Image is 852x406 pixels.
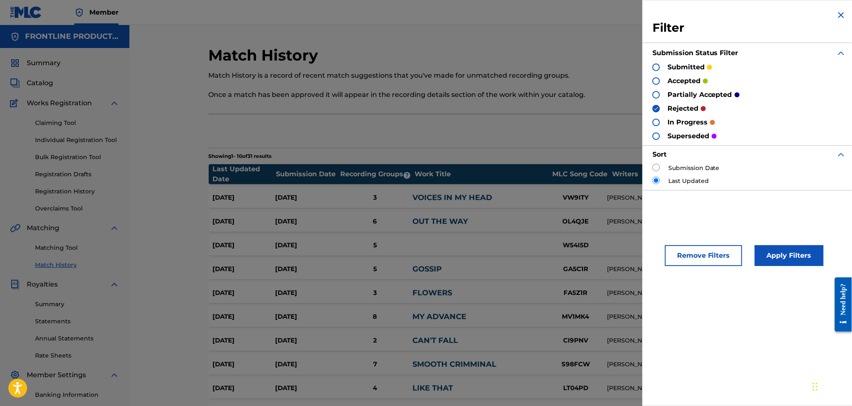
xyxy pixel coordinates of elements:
[338,288,413,298] div: 3
[209,46,323,65] h2: Match History
[667,131,709,141] p: superseded
[275,312,338,322] div: [DATE]
[276,169,339,179] div: Submission Date
[209,90,643,100] p: Once a match has been approved it will appear in the recording details section of the work within...
[27,223,59,233] span: Matching
[213,383,276,393] div: [DATE]
[275,288,338,298] div: [DATE]
[544,312,607,322] div: MV1MK4
[653,106,659,112] img: checkbox
[667,117,708,127] p: in progress
[213,164,276,184] div: Last Updated Date
[607,384,739,393] div: [PERSON_NAME]
[667,104,698,114] p: rejected
[10,32,20,42] img: Accounts
[109,370,119,380] img: expand
[668,177,709,185] label: Last Updated
[10,58,61,68] a: SummarySummary
[275,217,338,226] div: [DATE]
[275,241,338,250] div: [DATE]
[338,241,413,250] div: 5
[35,317,119,326] a: Statements
[275,383,338,393] div: [DATE]
[209,152,272,160] p: Showing 1 - 10 of 31 results
[810,366,852,406] iframe: To enrich screen reader interactions, please activate Accessibility in Grammarly extension settings
[404,172,410,179] span: ?
[74,8,84,18] img: Top Rightsholder
[275,360,338,369] div: [DATE]
[213,288,276,298] div: [DATE]
[10,78,53,88] a: CatalogCatalog
[35,119,119,127] a: Claiming Tool
[35,351,119,360] a: Rate Sheets
[213,193,276,203] div: [DATE]
[338,312,413,322] div: 8
[35,170,119,179] a: Registration Drafts
[35,187,119,196] a: Registration History
[89,8,119,17] span: Member
[607,336,739,345] div: [PERSON_NAME]
[35,204,119,213] a: Overclaims Tool
[544,217,607,226] div: OL4QJE
[668,164,720,173] label: Submission Date
[10,279,20,289] img: Royalties
[339,169,414,179] div: Recording Groups
[544,193,607,203] div: VW9ITY
[829,271,852,338] iframe: Resource Center
[10,98,21,108] img: Works Registration
[275,264,338,274] div: [DATE]
[35,153,119,162] a: Bulk Registration Tool
[652,20,846,36] h3: Filter
[607,360,739,369] div: [PERSON_NAME], [PERSON_NAME]
[27,98,92,108] span: Works Registration
[544,336,607,345] div: CI9PNV
[412,217,468,226] a: OUT THE WAY
[27,279,58,289] span: Royalties
[607,217,739,226] div: [PERSON_NAME], [PERSON_NAME]
[415,169,548,179] div: Work Title
[836,10,846,20] img: close
[35,391,119,399] a: Banking Information
[544,241,607,250] div: W54I5D
[275,193,338,203] div: [DATE]
[338,360,413,369] div: 7
[412,383,453,393] a: LIKE THAT
[338,217,413,226] div: 6
[10,78,20,88] img: Catalog
[213,336,276,345] div: [DATE]
[109,98,119,108] img: expand
[412,264,442,274] a: GOSSIP
[213,241,276,250] div: [DATE]
[667,76,700,86] p: accepted
[213,312,276,322] div: [DATE]
[544,288,607,298] div: FA5Z1R
[109,223,119,233] img: expand
[109,279,119,289] img: expand
[667,90,732,100] p: partially accepted
[665,245,742,266] button: Remove Filters
[755,245,824,266] button: Apply Filters
[27,78,53,88] span: Catalog
[209,71,643,81] p: Match History is a record of recent match suggestions that you've made for unmatched recording gr...
[213,264,276,274] div: [DATE]
[607,289,739,297] div: [PERSON_NAME] [PERSON_NAME]
[10,58,20,68] img: Summary
[412,336,458,345] a: CAN'T FALL
[27,370,86,380] span: Member Settings
[667,62,705,72] p: submitted
[607,265,739,274] div: [PERSON_NAME], [PERSON_NAME]
[213,217,276,226] div: [DATE]
[412,193,492,202] a: VOICES IN MY HEAD
[35,244,119,252] a: Matching Tool
[836,150,846,160] img: expand
[412,312,466,321] a: MY ADVANCE
[544,383,607,393] div: LT04PD
[607,193,739,202] div: [PERSON_NAME]
[35,300,119,309] a: Summary
[412,360,496,369] a: SMOOTH CRIMMINAL
[810,366,852,406] div: Chat Widget
[338,193,413,203] div: 3
[338,383,413,393] div: 4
